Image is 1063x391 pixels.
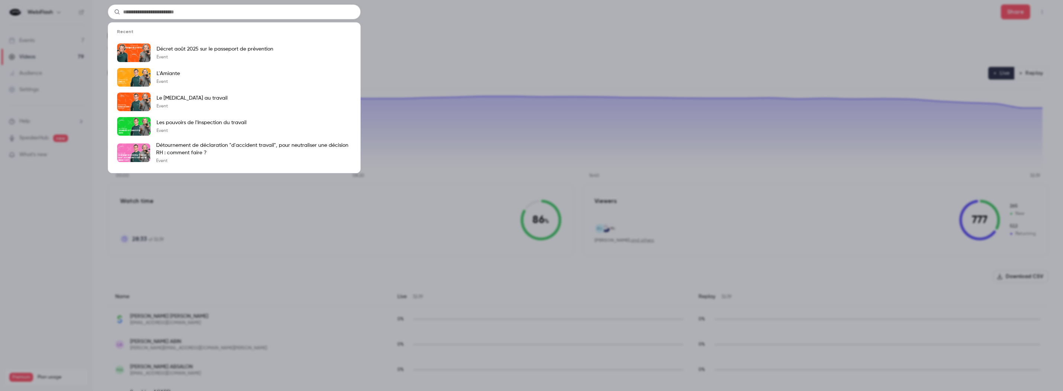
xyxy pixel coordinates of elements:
[157,79,180,85] p: Event
[117,143,150,162] img: Détournement de déclaration "d'accident travail", pour neutraliser une décision RH : comment faire ?
[157,103,228,109] p: Event
[157,54,273,60] p: Event
[156,142,351,156] p: Détournement de déclaration "d'accident travail", pour neutraliser une décision RH : comment faire ?
[117,68,151,87] img: L'Amiante
[157,45,273,53] p: Décret août 2025 sur le passeport de prévention
[157,128,247,134] p: Event
[117,43,151,62] img: Décret août 2025 sur le passeport de prévention
[117,93,151,111] img: Le Bruit au travail
[156,158,351,164] p: Event
[157,70,180,77] p: L'Amiante
[157,94,228,102] p: Le [MEDICAL_DATA] au travail
[108,29,360,41] li: Recent
[157,119,247,126] p: Les pouvoirs de l'Inspection du travail
[117,117,151,136] img: Les pouvoirs de l'Inspection du travail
